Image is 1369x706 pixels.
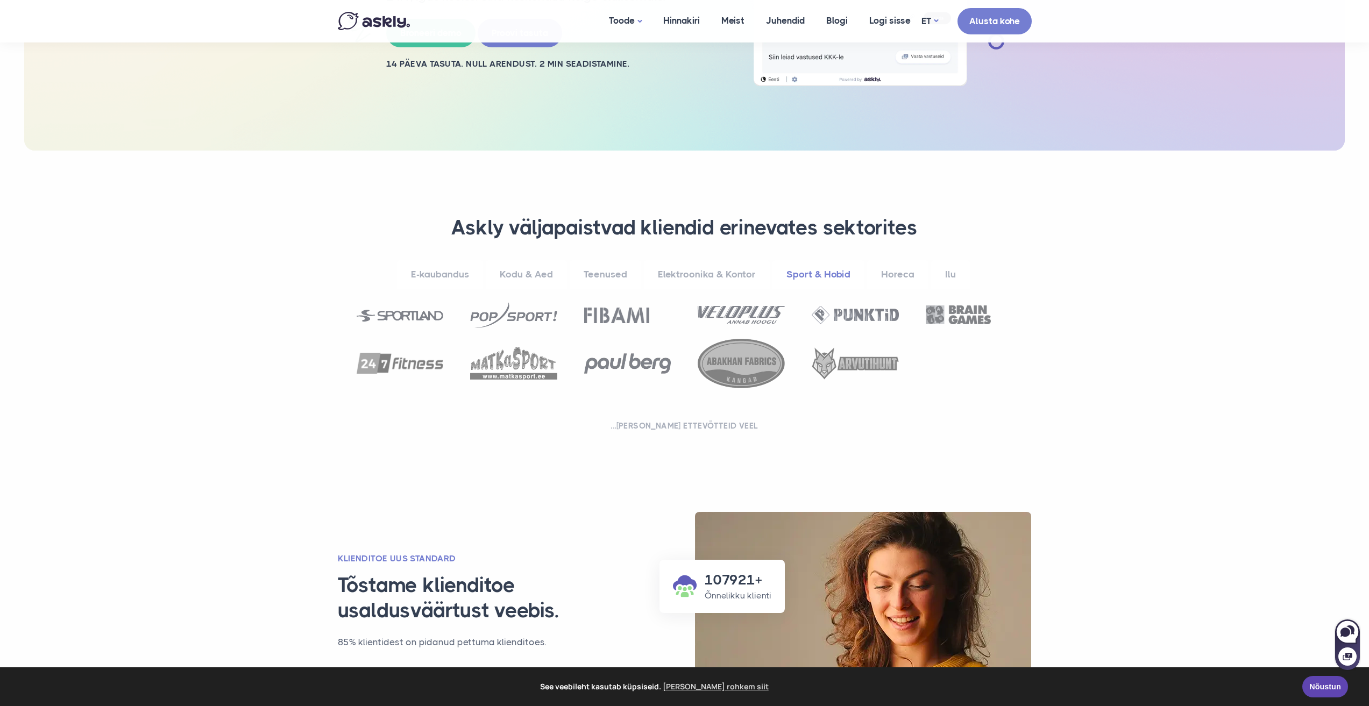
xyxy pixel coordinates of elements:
h2: ...[PERSON_NAME] ettevõtteid veel [351,420,1018,431]
iframe: Askly chat [1334,617,1361,671]
span: See veebileht kasutab küpsiseid. [16,679,1295,695]
h2: KLIENDITOE UUS STANDARD [338,553,614,565]
h3: Tõstame klienditoe usaldusväärtust veebis. [338,573,628,624]
img: Matkaspot [470,347,557,380]
a: Kodu & Aed [486,260,567,289]
a: Horeca [867,260,928,289]
a: Nõustun [1302,676,1348,697]
img: Sportland [357,310,444,321]
img: Veloplus [698,306,785,324]
a: Elektroonika & Kontor [644,260,770,289]
a: ET [921,13,938,29]
img: Brain games [926,305,991,324]
h3: Askly väljapaistvad kliendid erinevates sektorites [351,215,1018,241]
img: Arvutihunt [812,347,899,380]
a: learn more about cookies [661,679,770,695]
a: Teenused [570,260,641,289]
p: 85% klientidest on pidanud pettuma klienditoes. [338,634,614,650]
p: Õnnelikku klienti [705,589,771,602]
a: Sport & Hobid [772,260,864,289]
img: 24/7 Fitness [357,353,444,374]
img: Abakhan [698,339,785,388]
img: Punktid [812,306,899,324]
img: PopSport [470,302,557,328]
img: Askly [338,12,410,30]
h2: 14 PÄEVA TASUTA. NULL ARENDUST. 2 MIN SEADISTAMINE. [386,58,725,70]
a: E-kaubandus [397,260,483,289]
a: Ilu [931,260,970,289]
img: PaulBerg [584,353,671,373]
img: Fibami [584,308,649,323]
a: Alusta kohe [957,8,1032,34]
h3: 107921+ [705,570,771,589]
